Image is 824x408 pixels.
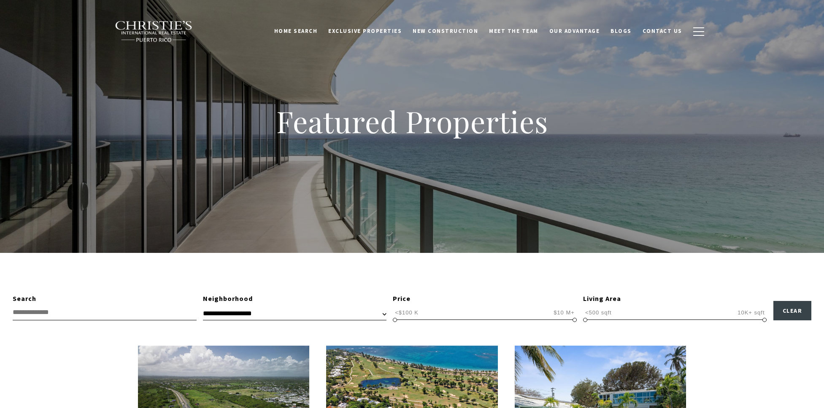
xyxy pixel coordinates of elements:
[735,309,767,317] span: 10K+ sqft
[13,293,197,304] div: Search
[605,23,637,39] a: Blogs
[643,27,682,35] span: Contact Us
[203,293,387,304] div: Neighborhood
[115,21,193,43] img: Christie's International Real Estate black text logo
[222,103,602,140] h1: Featured Properties
[583,293,767,304] div: Living Area
[583,309,614,317] span: <500 sqft
[544,23,605,39] a: Our Advantage
[773,301,812,320] button: Clear
[393,293,577,304] div: Price
[269,23,323,39] a: Home Search
[484,23,544,39] a: Meet the Team
[323,23,407,39] a: Exclusive Properties
[611,27,632,35] span: Blogs
[413,27,478,35] span: New Construction
[328,27,402,35] span: Exclusive Properties
[551,309,577,317] span: $10 M+
[393,309,421,317] span: <$100 K
[549,27,600,35] span: Our Advantage
[407,23,484,39] a: New Construction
